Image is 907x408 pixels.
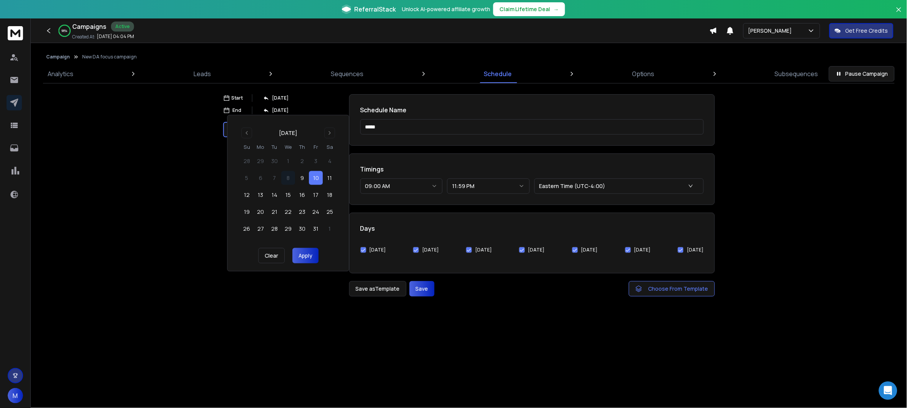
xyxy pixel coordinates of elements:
button: Get Free Credits [829,23,894,38]
p: New DA focus campaign [82,54,137,60]
p: Schedule [484,69,512,78]
button: 23 [295,205,309,219]
div: [DATE] [279,129,297,137]
a: Subsequences [770,65,823,83]
button: 11:59 PM [447,178,530,194]
button: Apply [292,248,318,263]
button: 29 [281,222,295,236]
p: Subsequences [775,69,818,78]
label: [DATE] [370,247,386,253]
label: [DATE] [528,247,545,253]
p: Get Free Credits [846,27,888,35]
button: 22 [281,205,295,219]
button: 1 [323,222,337,236]
button: 25 [323,205,337,219]
p: [DATE] [272,107,289,113]
p: Eastern Time (UTC-4:00) [539,182,609,190]
th: Thursday [295,143,309,151]
p: End [233,107,242,113]
button: 18 [323,188,337,202]
p: Created At: [72,34,95,40]
a: Leads [189,65,216,83]
th: Wednesday [281,143,295,151]
button: 11 [323,171,337,185]
span: Choose From Template [648,285,708,293]
th: Saturday [323,143,337,151]
p: Options [632,69,655,78]
button: 27 [254,222,267,236]
button: 12 [240,188,254,202]
button: M [8,388,23,403]
button: Close banner [894,5,904,23]
button: 19 [240,205,254,219]
button: Add Schedule [223,145,346,160]
label: [DATE] [475,247,492,253]
p: Sequences [331,69,364,78]
label: [DATE] [634,247,651,253]
button: 24 [309,205,323,219]
div: Active [111,22,134,32]
button: 28 [267,222,281,236]
p: [DATE] [272,95,289,101]
button: Claim Lifetime Deal→ [493,2,565,16]
h1: Schedule Name [360,105,704,115]
p: [PERSON_NAME] [748,27,795,35]
label: [DATE] [687,247,703,253]
a: Analytics [43,65,78,83]
span: → [554,5,559,13]
p: Analytics [48,69,73,78]
p: [DATE] 04:04 PM [97,33,134,40]
button: Go to next month [324,128,335,138]
th: Sunday [240,143,254,151]
h1: Timings [360,165,704,174]
button: 9 [295,171,309,185]
button: 26 [240,222,254,236]
th: Friday [309,143,323,151]
p: Leads [194,69,211,78]
span: ReferralStack [354,5,396,14]
a: Options [627,65,659,83]
button: 13 [254,188,267,202]
label: [DATE] [422,247,439,253]
div: Open Intercom Messenger [879,381,897,400]
button: Choose From Template [629,281,715,296]
button: 09:00 AM [360,178,443,194]
h1: Days [360,224,704,233]
button: Clear [258,248,285,263]
a: Schedule [479,65,516,83]
button: 31 [309,222,323,236]
p: Start [231,95,243,101]
button: 20 [254,205,267,219]
button: 16 [295,188,309,202]
button: Pause Campaign [829,66,895,82]
button: 21 [267,205,281,219]
label: [DATE] [581,247,598,253]
h1: Campaigns [72,22,106,31]
th: Monday [254,143,267,151]
button: Go to previous month [241,128,252,138]
button: 30 [295,222,309,236]
p: Unlock AI-powered affiliate growth [402,5,490,13]
button: Campaign [46,54,70,60]
th: Tuesday [267,143,281,151]
button: 17 [309,188,323,202]
button: 10 [309,171,323,185]
button: 14 [267,188,281,202]
a: Sequences [327,65,368,83]
button: 15 [281,188,295,202]
button: Save [410,281,434,296]
button: Save asTemplate [349,281,406,296]
p: 98 % [62,28,68,33]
